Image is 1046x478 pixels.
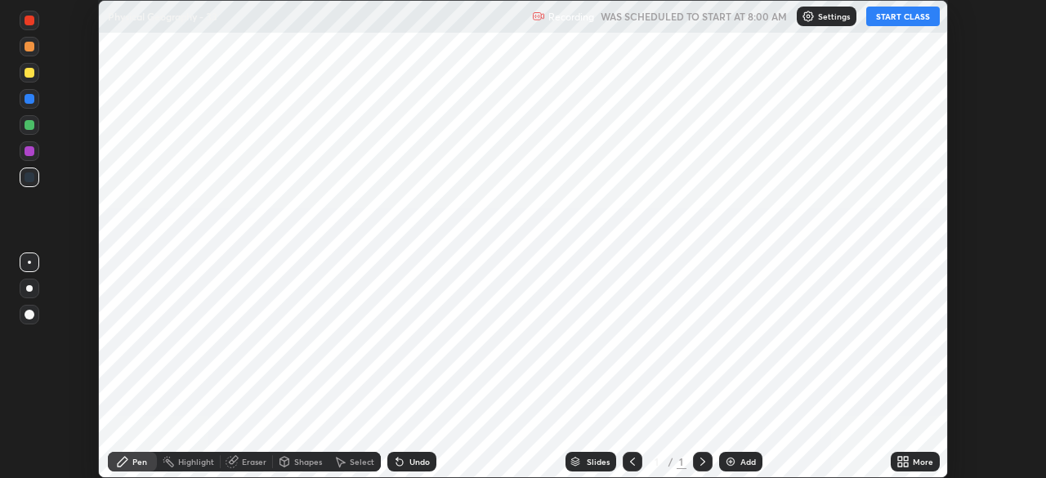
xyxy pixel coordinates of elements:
img: recording.375f2c34.svg [532,10,545,23]
p: Recording [548,11,594,23]
div: More [913,458,933,466]
button: START CLASS [866,7,940,26]
div: Eraser [242,458,266,466]
div: Shapes [294,458,322,466]
div: 1 [677,454,686,469]
div: Highlight [178,458,214,466]
div: 1 [649,457,665,467]
div: / [668,457,673,467]
div: Slides [587,458,610,466]
img: class-settings-icons [802,10,815,23]
div: Select [350,458,374,466]
p: Physical Geography - 33 [108,10,217,23]
div: Add [740,458,756,466]
img: add-slide-button [724,455,737,468]
div: Undo [409,458,430,466]
p: Settings [818,12,850,20]
div: Pen [132,458,147,466]
h5: WAS SCHEDULED TO START AT 8:00 AM [601,9,787,24]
